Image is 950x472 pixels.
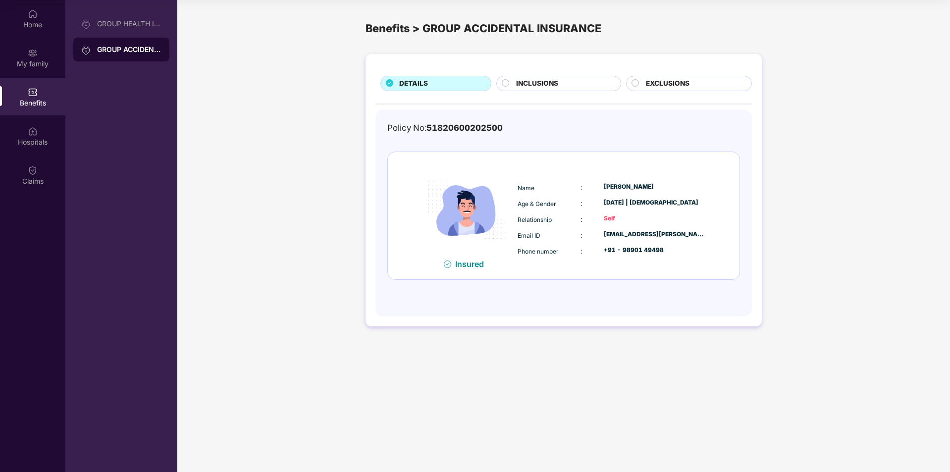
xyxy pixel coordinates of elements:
[97,20,161,28] div: GROUP HEALTH INSURANCE
[387,121,503,134] div: Policy No:
[81,45,91,55] img: svg+xml;base64,PHN2ZyB3aWR0aD0iMjAiIGhlaWdodD0iMjAiIHZpZXdCb3g9IjAgMCAyMCAyMCIgZmlsbD0ibm9uZSIgeG...
[426,123,503,133] span: 51820600202500
[581,231,582,239] span: :
[604,182,706,192] div: [PERSON_NAME]
[604,230,706,239] div: [EMAIL_ADDRESS][PERSON_NAME][DOMAIN_NAME]
[581,199,582,208] span: :
[518,232,540,239] span: Email ID
[604,246,706,255] div: +91 - 98901 49498
[518,248,559,255] span: Phone number
[518,200,556,208] span: Age & Gender
[646,78,689,89] span: EXCLUSIONS
[419,162,515,259] img: icon
[28,87,38,97] img: svg+xml;base64,PHN2ZyBpZD0iQmVuZWZpdHMiIHhtbG5zPSJodHRwOi8vd3d3LnczLm9yZy8yMDAwL3N2ZyIgd2lkdGg9Ij...
[455,259,490,269] div: Insured
[581,215,582,223] span: :
[604,198,706,208] div: [DATE] | [DEMOGRAPHIC_DATA]
[366,20,762,37] div: Benefits > GROUP ACCIDENTAL INSURANCE
[518,184,534,192] span: Name
[581,247,582,255] span: :
[81,19,91,29] img: svg+xml;base64,PHN2ZyB3aWR0aD0iMjAiIGhlaWdodD0iMjAiIHZpZXdCb3g9IjAgMCAyMCAyMCIgZmlsbD0ibm9uZSIgeG...
[444,261,451,268] img: svg+xml;base64,PHN2ZyB4bWxucz0iaHR0cDovL3d3dy53My5vcmcvMjAwMC9zdmciIHdpZHRoPSIxNiIgaGVpZ2h0PSIxNi...
[399,78,428,89] span: DETAILS
[518,216,552,223] span: Relationship
[581,183,582,192] span: :
[28,126,38,136] img: svg+xml;base64,PHN2ZyBpZD0iSG9zcGl0YWxzIiB4bWxucz0iaHR0cDovL3d3dy53My5vcmcvMjAwMC9zdmciIHdpZHRoPS...
[28,48,38,58] img: svg+xml;base64,PHN2ZyB3aWR0aD0iMjAiIGhlaWdodD0iMjAiIHZpZXdCb3g9IjAgMCAyMCAyMCIgZmlsbD0ibm9uZSIgeG...
[516,78,558,89] span: INCLUSIONS
[97,45,161,54] div: GROUP ACCIDENTAL INSURANCE
[28,165,38,175] img: svg+xml;base64,PHN2ZyBpZD0iQ2xhaW0iIHhtbG5zPSJodHRwOi8vd3d3LnczLm9yZy8yMDAwL3N2ZyIgd2lkdGg9IjIwIi...
[604,214,706,223] div: Self
[28,9,38,19] img: svg+xml;base64,PHN2ZyBpZD0iSG9tZSIgeG1sbnM9Imh0dHA6Ly93d3cudzMub3JnLzIwMDAvc3ZnIiB3aWR0aD0iMjAiIG...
